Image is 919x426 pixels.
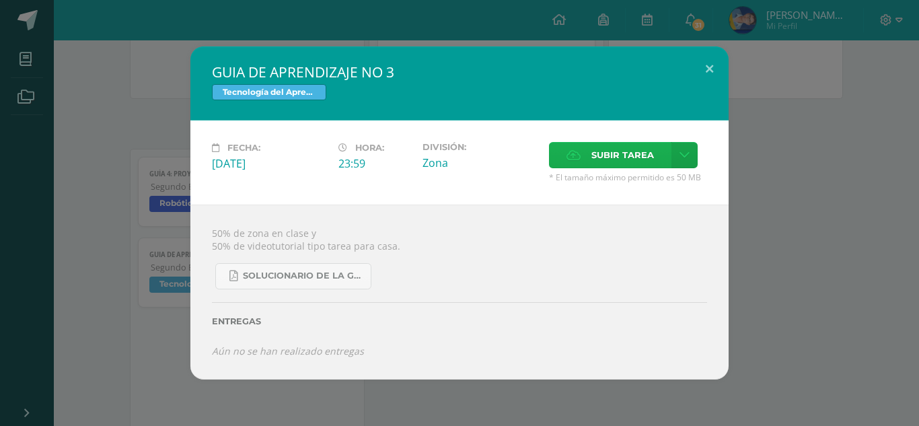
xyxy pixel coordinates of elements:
span: * El tamaño máximo permitido es 50 MB [549,172,707,183]
span: Tecnología del Aprendizaje y la Comunicación (Informática) [212,84,326,100]
label: División: [422,142,538,152]
label: Entregas [212,316,707,326]
span: Hora: [355,143,384,153]
span: Subir tarea [591,143,654,168]
h2: GUIA DE APRENDIZAJE NO 3 [212,63,707,81]
div: 23:59 [338,156,412,171]
a: SOLUCIONARIO DE LA GUIA 3 FUNCIONES..pdf [215,263,371,289]
i: Aún no se han realizado entregas [212,345,364,357]
button: Close (Esc) [690,46,729,92]
div: 50% de zona en clase y 50% de videotutorial tipo tarea para casa. [190,205,729,380]
span: Fecha: [227,143,260,153]
div: Zona [422,155,538,170]
span: SOLUCIONARIO DE LA GUIA 3 FUNCIONES..pdf [243,271,364,281]
div: [DATE] [212,156,328,171]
